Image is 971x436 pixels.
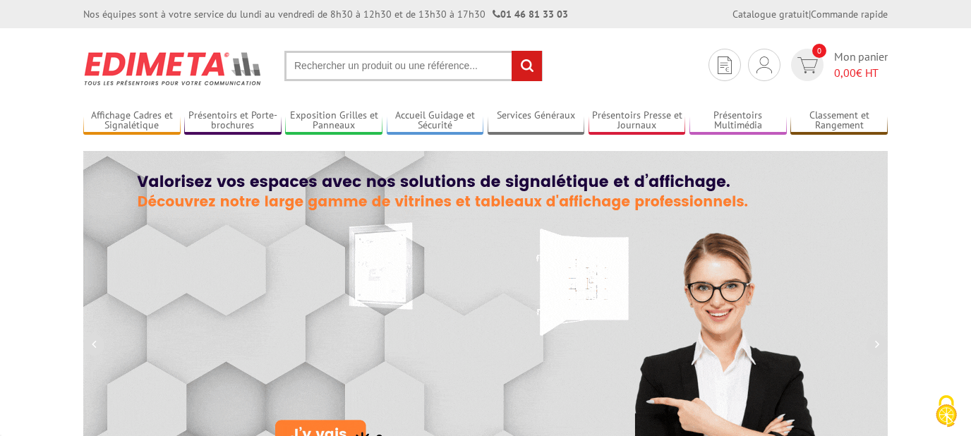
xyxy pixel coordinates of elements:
div: Nos équipes sont à votre service du lundi au vendredi de 8h30 à 12h30 et de 13h30 à 17h30 [83,7,568,21]
span: Mon panier [834,49,888,81]
a: Accueil Guidage et Sécurité [387,109,484,133]
span: 0,00 [834,66,856,80]
img: devis rapide [756,56,772,73]
a: Catalogue gratuit [732,8,809,20]
span: 0 [812,44,826,58]
a: Commande rapide [811,8,888,20]
img: devis rapide [797,57,818,73]
input: Rechercher un produit ou une référence... [284,51,543,81]
a: Services Généraux [488,109,585,133]
a: Présentoirs Multimédia [689,109,787,133]
a: Présentoirs et Porte-brochures [184,109,282,133]
a: Exposition Grilles et Panneaux [285,109,382,133]
img: devis rapide [718,56,732,74]
div: | [732,7,888,21]
a: Présentoirs Presse et Journaux [589,109,686,133]
strong: 01 46 81 33 03 [493,8,568,20]
input: rechercher [512,51,542,81]
a: Classement et Rangement [790,109,888,133]
img: Cookies (fenêtre modale) [929,394,964,429]
a: devis rapide 0 Mon panier 0,00€ HT [788,49,888,81]
button: Cookies (fenêtre modale) [922,388,971,436]
a: Affichage Cadres et Signalétique [83,109,181,133]
img: Présentoir, panneau, stand - Edimeta - PLV, affichage, mobilier bureau, entreprise [83,42,263,95]
span: € HT [834,65,888,81]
